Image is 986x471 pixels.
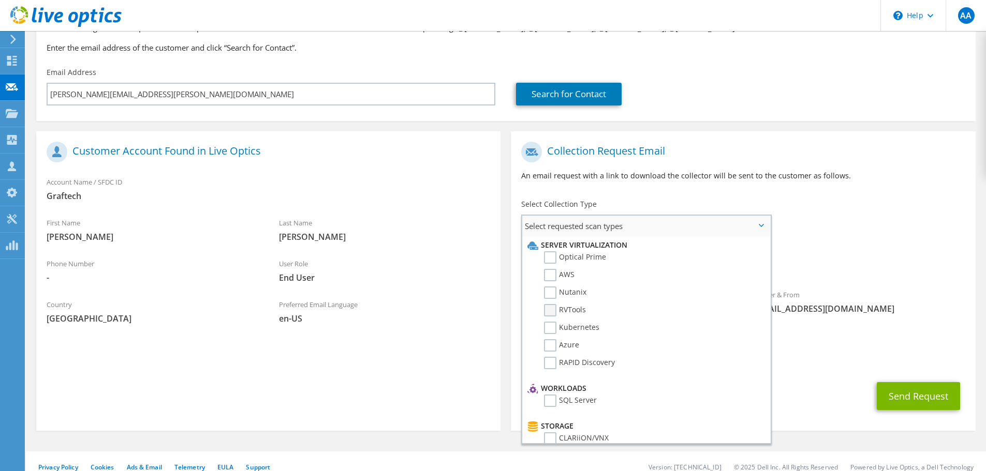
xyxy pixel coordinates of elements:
li: Storage [525,420,765,432]
label: SQL Server [544,394,597,407]
div: Country [36,294,269,329]
h1: Customer Account Found in Live Optics [47,142,485,162]
p: An email request with a link to download the collector will be sent to the customer as follows. [521,170,965,181]
label: Email Address [47,67,96,78]
span: Graftech [47,190,490,202]
label: Select Collection Type [521,199,597,209]
span: Select requested scan types [522,216,770,236]
span: [PERSON_NAME] [279,231,491,242]
span: - [47,272,258,283]
span: en-US [279,313,491,324]
span: [GEOGRAPHIC_DATA] [47,313,258,324]
span: [PERSON_NAME] [47,231,258,242]
h1: Collection Request Email [521,142,960,162]
label: Nutanix [544,286,586,299]
li: Server Virtualization [525,239,765,251]
label: CLARiiON/VNX [544,432,609,445]
div: Requested Collections [511,240,975,279]
div: Last Name [269,212,501,248]
label: Kubernetes [544,322,599,334]
div: CC & Reply To [511,336,975,372]
button: Send Request [877,382,960,410]
div: First Name [36,212,269,248]
label: RVTools [544,304,586,316]
label: RAPID Discovery [544,357,615,369]
span: [EMAIL_ADDRESS][DOMAIN_NAME] [754,303,965,314]
div: To [511,284,743,331]
label: Optical Prime [544,251,606,264]
div: Sender & From [743,284,976,320]
h3: Enter the email address of the customer and click “Search for Contact”. [47,42,965,53]
div: Account Name / SFDC ID [36,171,501,207]
label: Azure [544,339,579,352]
a: Search for Contact [516,83,622,105]
svg: \n [893,11,903,20]
label: AWS [544,269,575,281]
div: Preferred Email Language [269,294,501,329]
span: AA [958,7,975,24]
div: User Role [269,253,501,288]
li: Workloads [525,382,765,394]
span: End User [279,272,491,283]
div: Phone Number [36,253,269,288]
